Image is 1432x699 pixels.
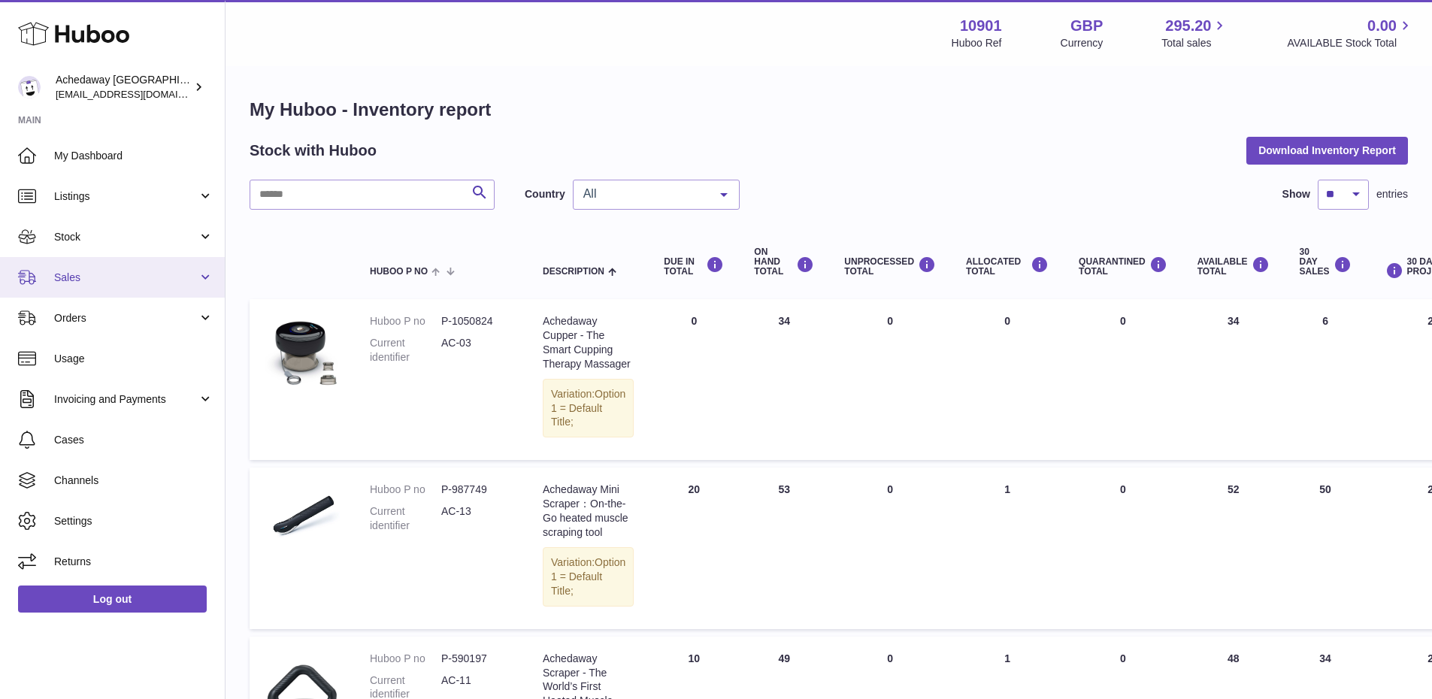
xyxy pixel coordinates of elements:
dd: P-590197 [441,652,513,666]
td: 53 [739,468,829,628]
span: 0 [1120,315,1126,327]
span: My Dashboard [54,149,213,163]
span: 0 [1120,483,1126,495]
div: Achedaway [GEOGRAPHIC_DATA] [56,73,191,101]
span: Cases [54,433,213,447]
td: 1 [951,468,1064,628]
span: Description [543,267,604,277]
a: Log out [18,586,207,613]
span: Total sales [1161,36,1228,50]
div: Variation: [543,379,634,438]
td: 52 [1182,468,1285,628]
dd: AC-13 [441,504,513,533]
img: product image [265,483,340,558]
a: 0.00 AVAILABLE Stock Total [1287,16,1414,50]
div: DUE IN TOTAL [664,256,724,277]
div: AVAILABLE Total [1197,256,1270,277]
span: All [580,186,709,201]
img: admin@newpb.co.uk [18,76,41,98]
span: Listings [54,189,198,204]
td: 34 [1182,299,1285,460]
td: 34 [739,299,829,460]
div: QUARANTINED Total [1079,256,1167,277]
div: ALLOCATED Total [966,256,1049,277]
dt: Huboo P no [370,483,441,497]
dt: Current identifier [370,504,441,533]
div: Huboo Ref [952,36,1002,50]
span: Returns [54,555,213,569]
span: Usage [54,352,213,366]
td: 0 [649,299,739,460]
span: 0.00 [1367,16,1397,36]
td: 0 [829,468,951,628]
div: Variation: [543,547,634,607]
button: Download Inventory Report [1246,137,1408,164]
span: 0 [1120,652,1126,664]
td: 6 [1285,299,1367,460]
span: Channels [54,474,213,488]
span: entries [1376,187,1408,201]
a: 295.20 Total sales [1161,16,1228,50]
dd: AC-03 [441,336,513,365]
dd: P-1050824 [441,314,513,328]
dt: Huboo P no [370,314,441,328]
strong: GBP [1070,16,1103,36]
td: 50 [1285,468,1367,628]
dt: Huboo P no [370,652,441,666]
div: ON HAND Total [754,247,814,277]
span: Huboo P no [370,267,428,277]
dd: P-987749 [441,483,513,497]
div: 30 DAY SALES [1300,247,1352,277]
img: product image [265,314,340,389]
td: 0 [829,299,951,460]
div: Achedaway Mini Scraper：On-the-Go heated muscle scraping tool [543,483,634,540]
label: Show [1282,187,1310,201]
label: Country [525,187,565,201]
span: Stock [54,230,198,244]
div: Achedaway Cupper - The Smart Cupping Therapy Massager [543,314,634,371]
h1: My Huboo - Inventory report [250,98,1408,122]
span: Option 1 = Default Title; [551,556,625,597]
span: [EMAIL_ADDRESS][DOMAIN_NAME] [56,88,221,100]
span: Settings [54,514,213,528]
span: Option 1 = Default Title; [551,388,625,428]
span: Orders [54,311,198,325]
span: Sales [54,271,198,285]
span: Invoicing and Payments [54,392,198,407]
td: 20 [649,468,739,628]
strong: 10901 [960,16,1002,36]
span: 295.20 [1165,16,1211,36]
dt: Current identifier [370,336,441,365]
td: 0 [951,299,1064,460]
h2: Stock with Huboo [250,141,377,161]
div: UNPROCESSED Total [844,256,936,277]
div: Currency [1061,36,1104,50]
span: AVAILABLE Stock Total [1287,36,1414,50]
